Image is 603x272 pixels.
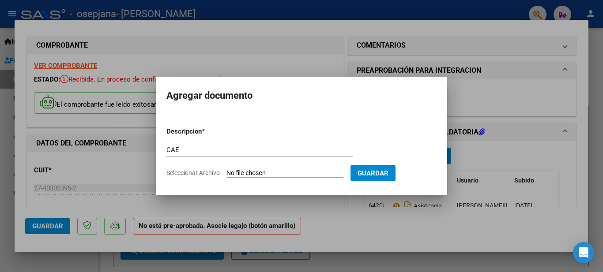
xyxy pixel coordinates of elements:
[573,242,594,263] div: Open Intercom Messenger
[166,127,248,137] p: Descripcion
[358,169,388,177] span: Guardar
[166,169,220,176] span: Seleccionar Archivo
[350,165,396,181] button: Guardar
[166,87,437,104] h2: Agregar documento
